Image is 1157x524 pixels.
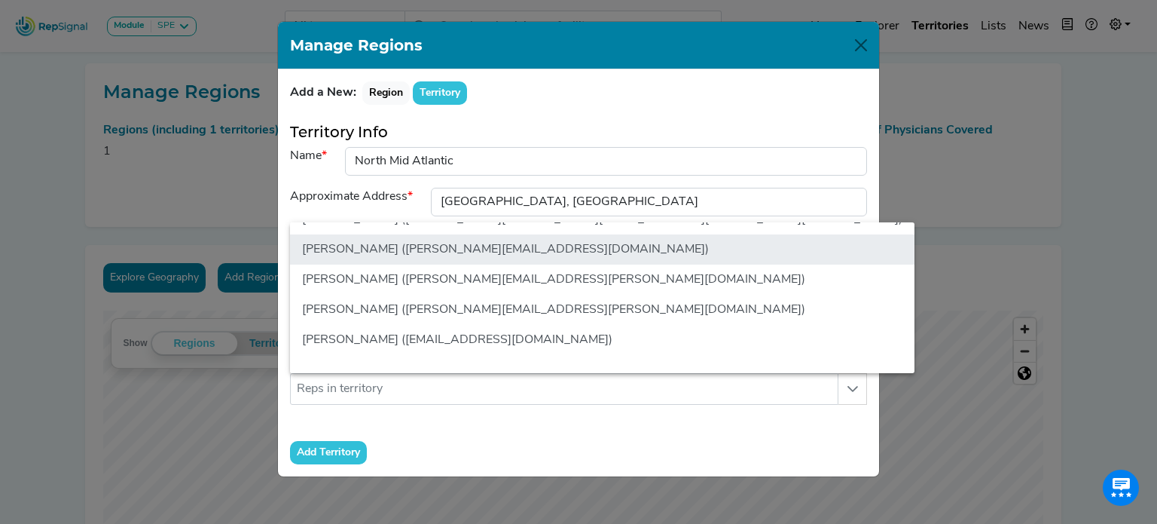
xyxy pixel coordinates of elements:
[290,84,356,102] label: Add a New:
[290,295,914,325] li: Taylor Chaparro
[290,373,838,405] input: Reps in territory
[345,147,867,176] input: Northern Colorado
[290,325,914,355] li: Tim Miller
[849,33,873,57] button: Close
[362,81,410,105] button: Region
[413,81,467,105] button: Territory
[290,147,327,165] label: Name
[290,441,367,464] input: Add Territory
[431,188,867,216] input: Denver, CO
[290,188,413,206] label: Approximate Address
[290,234,914,265] li: Sir J Bernard
[290,123,867,141] h5: Territory Info
[290,34,423,57] h1: Manage Regions
[290,265,914,295] li: Sophia Andrews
